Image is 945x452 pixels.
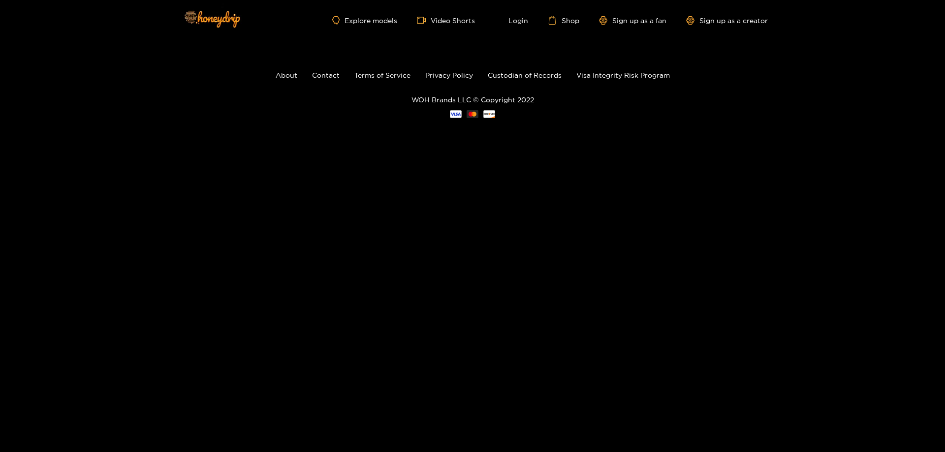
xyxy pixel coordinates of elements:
[312,71,340,79] a: Contact
[488,71,562,79] a: Custodian of Records
[354,71,410,79] a: Terms of Service
[548,16,579,25] a: Shop
[417,16,431,25] span: video-camera
[417,16,475,25] a: Video Shorts
[599,16,666,25] a: Sign up as a fan
[495,16,528,25] a: Login
[576,71,670,79] a: Visa Integrity Risk Program
[332,16,397,25] a: Explore models
[425,71,473,79] a: Privacy Policy
[276,71,297,79] a: About
[686,16,768,25] a: Sign up as a creator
